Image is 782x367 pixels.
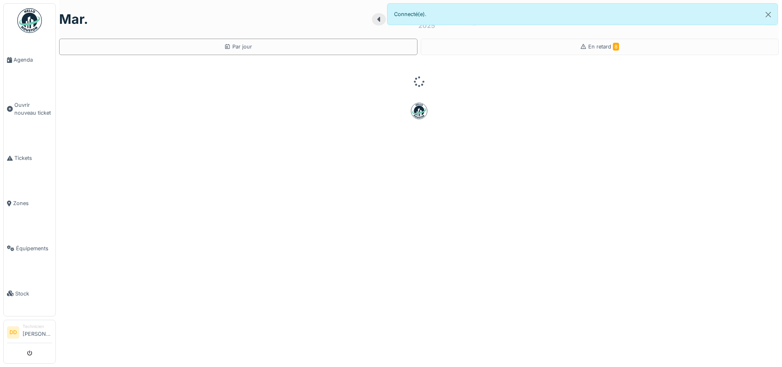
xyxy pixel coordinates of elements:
span: Équipements [16,245,52,252]
li: [PERSON_NAME] [23,323,52,341]
a: Agenda [4,37,55,83]
span: Ouvrir nouveau ticket [14,101,52,117]
a: Stock [4,271,55,316]
button: Close [759,4,777,25]
span: Agenda [14,56,52,64]
h1: mar. [59,12,88,27]
span: Zones [13,199,52,207]
div: Technicien [23,323,52,330]
a: Tickets [4,136,55,181]
a: Ouvrir nouveau ticket [4,83,55,136]
a: DD Technicien[PERSON_NAME] [7,323,52,343]
span: Stock [15,290,52,298]
img: badge-BVDL4wpA.svg [411,103,427,119]
span: 8 [613,43,619,51]
span: Tickets [14,154,52,162]
li: DD [7,326,19,339]
img: Badge_color-CXgf-gQk.svg [17,8,42,33]
a: Équipements [4,226,55,271]
a: Zones [4,181,55,226]
span: En retard [588,44,619,50]
div: Par jour [224,43,252,51]
div: 2025 [418,21,435,30]
div: Connecté(e). [387,3,778,25]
